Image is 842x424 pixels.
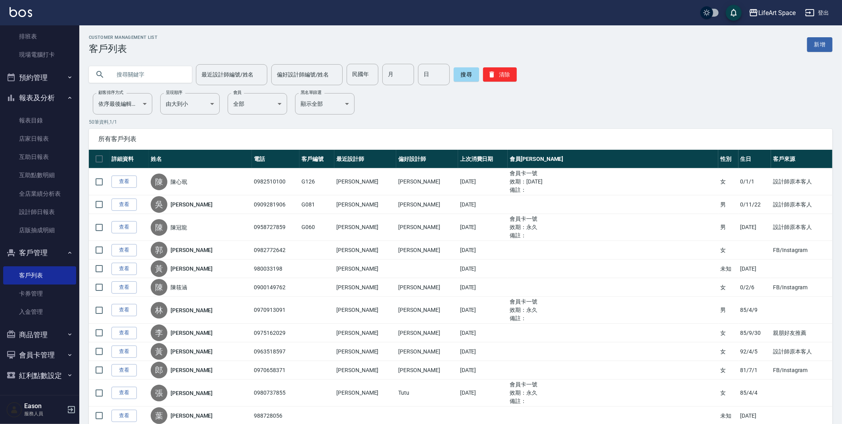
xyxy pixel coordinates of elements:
th: 姓名 [149,150,252,168]
a: 查看 [111,244,137,256]
a: [PERSON_NAME] [171,265,213,273]
td: [PERSON_NAME] [396,361,458,380]
div: 黃 [151,343,167,360]
td: 85/4/9 [738,297,771,324]
th: 性別 [718,150,738,168]
td: 0/1/1 [738,168,771,195]
a: 陳冠龍 [171,223,187,231]
a: [PERSON_NAME] [171,412,213,420]
td: [PERSON_NAME] [334,278,396,297]
div: 葉 [151,407,167,424]
td: 92/4/5 [738,342,771,361]
td: [DATE] [738,214,771,241]
td: 設計師原本客人 [771,342,832,361]
a: [PERSON_NAME] [171,201,213,208]
a: 設計師日報表 [3,203,76,221]
td: [DATE] [458,324,508,342]
a: 查看 [111,281,137,294]
div: LifeArt Space [758,8,796,18]
div: 林 [151,302,167,319]
button: 清除 [483,67,517,82]
button: LifeArt Space [746,5,799,21]
td: 0963518597 [252,342,299,361]
div: 依序最後編輯時間 [93,93,152,115]
a: [PERSON_NAME] [171,366,213,374]
a: 客戶列表 [3,266,76,285]
td: [PERSON_NAME] [334,260,396,278]
td: G060 [299,214,334,241]
td: 女 [718,361,738,380]
td: 0982772642 [252,241,299,260]
a: 現場電腦打卡 [3,46,76,64]
td: [PERSON_NAME] [334,195,396,214]
td: 0958727859 [252,214,299,241]
a: 卡券管理 [3,285,76,303]
ul: 備註： [510,186,716,194]
ul: 效期： [DATE] [510,178,716,186]
td: [DATE] [458,342,508,361]
td: [DATE] [458,214,508,241]
td: 男 [718,214,738,241]
td: [PERSON_NAME] [396,324,458,342]
ul: 備註： [510,231,716,240]
a: 查看 [111,364,137,376]
td: 81/7/1 [738,361,771,380]
td: 85/4/4 [738,380,771,407]
td: G081 [299,195,334,214]
div: 由大到小 [160,93,220,115]
a: [PERSON_NAME] [171,329,213,337]
td: [DATE] [458,168,508,195]
td: [PERSON_NAME] [334,324,396,342]
label: 會員 [233,90,242,95]
td: FB/Instagram [771,241,832,260]
td: [DATE] [458,241,508,260]
a: [PERSON_NAME] [171,306,213,314]
ul: 會員卡一號 [510,380,716,389]
a: 店家日報表 [3,130,76,148]
td: 0982510100 [252,168,299,195]
a: 陳筱涵 [171,283,187,291]
img: Logo [10,7,32,17]
ul: 效期： 永久 [510,389,716,397]
div: 吳 [151,196,167,213]
td: 0/11/22 [738,195,771,214]
td: [DATE] [458,380,508,407]
td: 女 [718,168,738,195]
h2: Customer Management List [89,35,157,40]
a: 查看 [111,410,137,422]
div: 陳 [151,174,167,190]
td: [PERSON_NAME] [334,342,396,361]
a: [PERSON_NAME] [171,348,213,355]
td: 女 [718,380,738,407]
td: G126 [299,168,334,195]
span: 所有客戶列表 [98,135,823,143]
ul: 會員卡一號 [510,215,716,223]
td: [PERSON_NAME] [396,241,458,260]
td: 0/2/6 [738,278,771,297]
a: 互助日報表 [3,148,76,166]
th: 最近設計師 [334,150,396,168]
td: [PERSON_NAME] [396,278,458,297]
th: 客戶編號 [299,150,334,168]
th: 詳細資料 [109,150,149,168]
td: [DATE] [458,297,508,324]
a: 查看 [111,263,137,275]
th: 客戶來源 [771,150,832,168]
td: [DATE] [458,278,508,297]
label: 黑名單篩選 [301,90,321,95]
button: 會員卡管理 [3,345,76,365]
div: 陳 [151,279,167,296]
td: 女 [718,241,738,260]
button: 報表及分析 [3,88,76,108]
a: 陳心珉 [171,178,187,186]
a: 查看 [111,176,137,188]
div: 全部 [228,93,287,115]
a: 新增 [807,37,832,52]
th: 會員[PERSON_NAME] [508,150,718,168]
td: 0909281906 [252,195,299,214]
a: 店販抽成明細 [3,221,76,239]
div: 李 [151,325,167,341]
th: 電話 [252,150,299,168]
td: 0900149762 [252,278,299,297]
ul: 備註： [510,314,716,323]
